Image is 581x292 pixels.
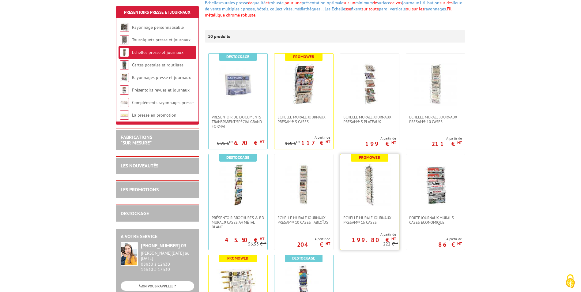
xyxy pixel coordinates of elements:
span: Echelle murale journaux Presam® 5 plateaux [343,115,396,124]
span: A partir de [297,237,330,241]
a: paroi verticale [379,6,406,12]
a: fixent [351,6,362,12]
p: 10 produits [208,30,231,43]
b: Promoweb [227,256,248,261]
p: 45.50 € [225,238,264,242]
span: A partir de [432,136,462,141]
sup: HT [457,241,462,246]
p: 8.95 € [217,141,233,146]
a: rayonnages. [424,6,447,12]
span: Echelle murale journaux Presam® 10 cases tabloïds [277,215,330,225]
span: A partir de [340,232,396,237]
sup: HT [296,140,300,144]
img: La presse en promotion [120,110,129,120]
span: A partir de [285,135,330,140]
sup: HT [262,241,266,245]
b: Destockage [226,155,249,160]
img: Rayonnage personnalisable [120,23,129,32]
a: Echelles presse et journaux [132,50,183,55]
img: Echelle murale journaux Presam® 10 cases [414,63,457,106]
a: Présentoirs Presse et Journaux [124,9,191,15]
a: Rayonnage personnalisable [132,24,184,30]
p: 56.53 € [248,242,266,246]
p: 86 € [438,243,462,246]
sup: HT [229,140,233,144]
h2: A votre service [121,234,194,239]
a: Compléments rayonnages presse [132,100,194,105]
span: Echelle murale journaux Presam® 5 cases [277,115,330,124]
sup: HT [326,241,330,246]
p: 211 € [432,142,462,146]
a: Tourniquets presse et journaux [132,37,191,43]
a: ON VOUS RAPPELLE ? [121,281,194,291]
span: PRÉSENTOIR DE DOCUMENTS TRANSPARENT SPÉCIAL GRAND FORMAT [212,115,264,129]
span: Echelle murale journaux Presam® 15 cases [343,215,396,225]
img: Rayonnages presse et journaux [120,73,129,82]
img: PRÉSENTOIR DE DOCUMENTS TRANSPARENT SPÉCIAL GRAND FORMAT [217,63,259,106]
img: Echelle murale journaux Presam® 15 cases [348,163,391,206]
a: LES NOUVEAUTÉS [121,163,158,169]
sup: HT [391,236,396,241]
a: Echelle murale journaux Presam® 15 cases [340,215,399,225]
a: hôtels, [257,6,269,12]
span: se sur toute ou sur les Fil métallique chromé robuste. [205,6,451,18]
a: FABRICATIONS"Sur Mesure" [121,134,152,146]
span: A partir de [365,136,396,141]
a: Cartes postales et routières [132,62,183,68]
a: LES PROMOTIONS [121,186,159,193]
p: 117 € [301,141,330,145]
p: 6.70 € [234,141,264,145]
a: PRÉSENTOIR DE DOCUMENTS TRANSPARENT SPÉCIAL GRAND FORMAT [209,115,267,129]
a: Les Echelle [325,6,345,12]
a: Echelle murale journaux Presam® 10 cases tabloïds [274,215,333,225]
span: A partir de [438,237,462,241]
img: Présentoir Brochures & BD mural 9 cases A4 métal blanc [217,163,259,206]
sup: HT [260,139,264,144]
img: Porte Journaux Mural 5 cases Economique [414,163,457,206]
a: DESTOCKAGE [121,210,149,216]
p: 222 € [383,242,398,246]
p: 130 € [285,141,300,146]
img: Echelle murale journaux Presam® 10 cases tabloïds [282,163,325,206]
strong: [PHONE_NUMBER] 03 [141,242,187,249]
sup: HT [326,139,330,144]
img: Echelle murale journaux Presam® 5 plateaux [348,63,391,106]
sup: HT [394,241,398,245]
a: Présentoir Brochures & BD mural 9 cases A4 métal blanc [209,215,267,229]
div: 08h30 à 12h30 13h30 à 17h30 [141,251,194,272]
b: Promoweb [359,155,380,160]
span: Echelle murale journaux Presam® 10 cases [409,115,462,124]
sup: HT [260,236,264,241]
a: Echelle murale journaux Presam® 5 cases [274,115,333,124]
img: Présentoirs revues et journaux [120,85,129,95]
a: Echelle murale journaux Presam® 5 plateaux [340,115,399,124]
a: La presse en promotion [132,112,176,118]
div: [PERSON_NAME][DATE] au [DATE] [141,251,194,261]
img: Tourniquets presse et journaux [120,35,129,44]
a: médiathèques… [294,6,323,12]
a: collectivités, [270,6,293,12]
sup: HT [457,140,462,145]
a: Rayonnages presse et journaux [132,75,191,80]
img: Compléments rayonnages presse [120,98,129,107]
img: Echelle murale journaux Presam® 5 cases [282,63,325,106]
p: 204 € [297,243,330,246]
a: Porte Journaux Mural 5 cases Economique [406,215,465,225]
span: Porte Journaux Mural 5 cases Economique [409,215,462,225]
a: Présentoirs revues et journaux [132,87,190,93]
p: 199 € [365,142,396,146]
span: s [345,6,347,12]
img: Echelles presse et journaux [120,48,129,57]
button: Cookies (fenêtre modale) [560,271,581,292]
b: Promoweb [293,54,314,59]
b: Destockage [292,256,315,261]
img: Cookies (fenêtre modale) [563,274,578,289]
a: presse, [243,6,255,12]
span: Présentoir Brochures & BD mural 9 cases A4 métal blanc [212,215,264,229]
a: Echelle murale journaux Presam® 10 cases [406,115,465,124]
img: Cartes postales et routières [120,60,129,69]
b: Destockage [226,54,249,59]
p: 199.80 € [352,238,396,242]
sup: HT [391,140,396,145]
img: widget-service.jpg [121,242,138,266]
